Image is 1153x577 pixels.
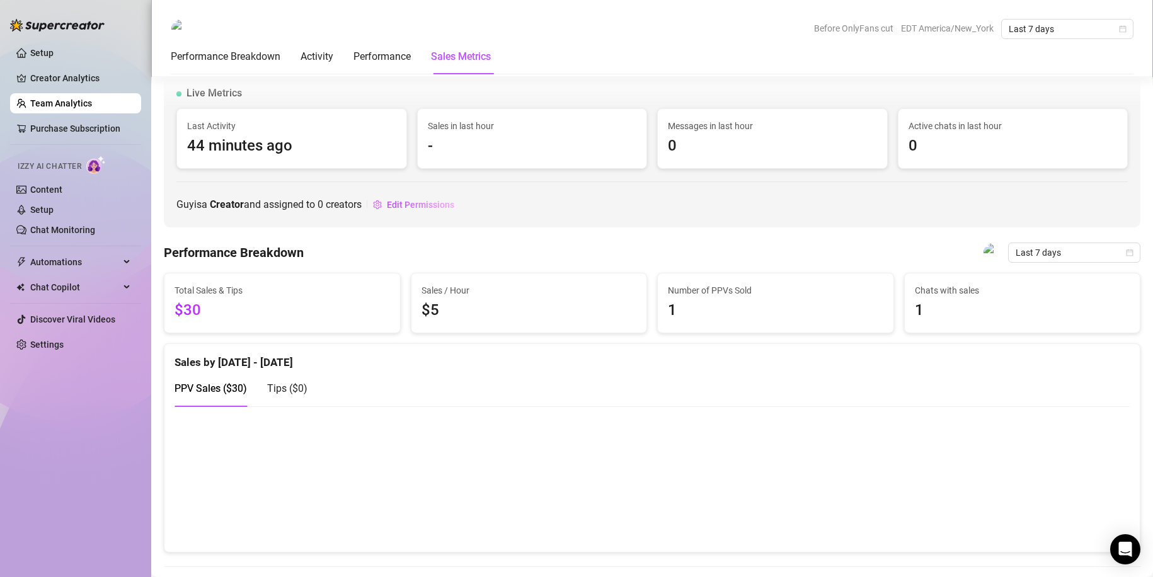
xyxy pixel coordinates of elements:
span: Live Metrics [186,86,242,101]
span: Automations [30,252,120,272]
span: setting [373,200,382,209]
span: 44 minutes ago [187,134,396,158]
span: calendar [1119,25,1127,33]
div: Performance Breakdown [171,49,280,64]
a: Team Analytics [30,98,92,108]
span: 1 [915,299,1130,323]
span: Last 7 days [1009,20,1126,38]
a: Setup [30,205,54,215]
span: Guy is a and assigned to creators [176,197,362,212]
span: thunderbolt [16,257,26,267]
img: Guy [984,243,1002,262]
span: Last 7 days [1016,243,1133,262]
h4: Performance Breakdown [164,244,304,261]
span: Sales in last hour [428,119,637,133]
a: Content [30,185,62,195]
span: Tips ( $0 ) [267,382,307,394]
span: Sales / Hour [422,283,637,297]
span: Edit Permissions [387,200,454,210]
span: 0 [668,134,877,158]
span: $30 [175,299,390,323]
span: Number of PPVs Sold [668,283,883,297]
span: Last Activity [187,119,396,133]
a: Discover Viral Videos [30,314,115,324]
span: $5 [422,299,637,323]
div: Sales Metrics [431,49,491,64]
button: Edit Permissions [372,195,455,215]
div: Sales by [DATE] - [DATE] [175,344,1130,371]
span: PPV Sales ( $30 ) [175,382,247,394]
b: Creator [210,198,244,210]
span: Before OnlyFans cut [814,19,893,38]
span: Messages in last hour [668,119,877,133]
span: 0 [909,134,1118,158]
img: logo-BBDzfeDw.svg [10,19,105,31]
span: Chats with sales [915,283,1130,297]
a: Settings [30,340,64,350]
div: Performance [353,49,411,64]
img: AI Chatter [86,156,106,174]
a: Chat Monitoring [30,225,95,235]
span: 1 [668,299,883,323]
a: Purchase Subscription [30,123,120,134]
div: Activity [301,49,333,64]
img: Guy [171,20,190,38]
span: 0 [318,198,323,210]
a: Setup [30,48,54,58]
span: Active chats in last hour [909,119,1118,133]
a: Creator Analytics [30,68,131,88]
span: EDT America/New_York [901,19,994,38]
span: Total Sales & Tips [175,283,390,297]
span: Izzy AI Chatter [18,161,81,173]
span: calendar [1126,249,1133,256]
div: Open Intercom Messenger [1110,534,1140,564]
span: Chat Copilot [30,277,120,297]
span: - [428,134,637,158]
img: Chat Copilot [16,283,25,292]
